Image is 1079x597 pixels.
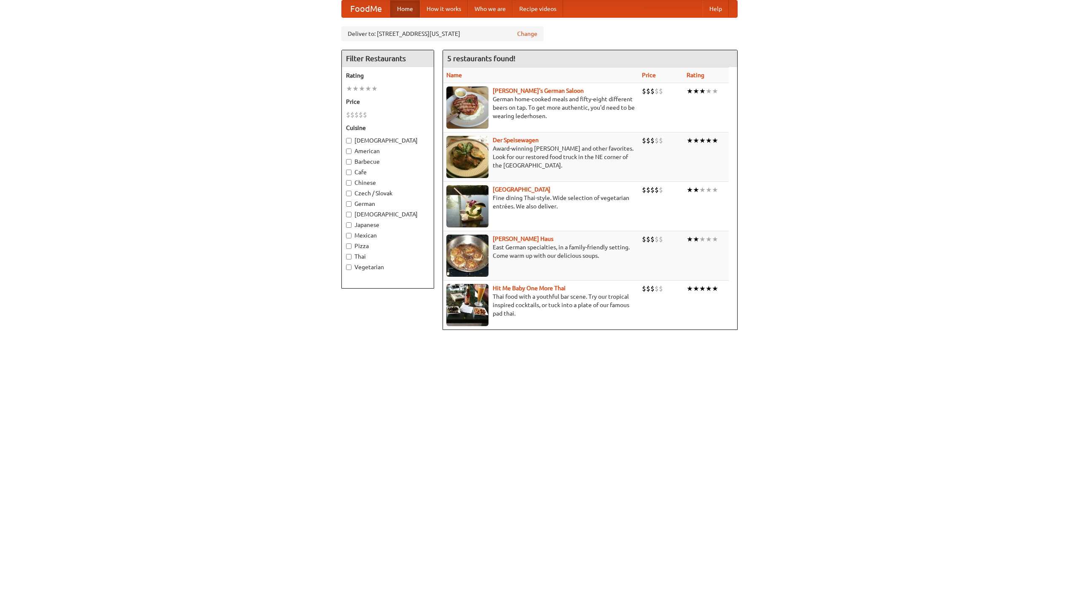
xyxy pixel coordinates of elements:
p: Award-winning [PERSON_NAME] and other favorites. Look for our restored food truck in the NE corne... [446,144,635,170]
li: ★ [687,86,693,96]
a: How it works [420,0,468,17]
a: Who we are [468,0,513,17]
li: ★ [693,284,699,293]
label: Chinese [346,178,429,187]
li: $ [650,136,655,145]
img: esthers.jpg [446,86,489,129]
label: Barbecue [346,157,429,166]
img: babythai.jpg [446,284,489,326]
li: ★ [699,185,706,194]
ng-pluralize: 5 restaurants found! [447,54,515,62]
input: Czech / Slovak [346,191,352,196]
input: Mexican [346,233,352,238]
a: Change [517,30,537,38]
li: $ [642,86,646,96]
p: East German specialties, in a family-friendly setting. Come warm up with our delicious soups. [446,243,635,260]
input: [DEMOGRAPHIC_DATA] [346,212,352,217]
b: [GEOGRAPHIC_DATA] [493,186,550,193]
li: ★ [712,185,718,194]
a: Home [390,0,420,17]
li: ★ [706,284,712,293]
li: ★ [699,136,706,145]
img: speisewagen.jpg [446,136,489,178]
li: $ [659,86,663,96]
a: Rating [687,72,704,78]
li: ★ [693,235,699,244]
li: $ [346,110,350,119]
label: Czech / Slovak [346,189,429,197]
p: Fine dining Thai-style. Wide selection of vegetarian entrées. We also deliver. [446,194,635,211]
li: $ [363,110,367,119]
li: ★ [699,284,706,293]
h5: Cuisine [346,124,429,132]
input: Thai [346,254,352,259]
li: ★ [706,185,712,194]
li: ★ [706,136,712,145]
li: ★ [352,84,359,93]
b: Hit Me Baby One More Thai [493,285,566,292]
input: Japanese [346,222,352,228]
li: $ [646,185,650,194]
label: Thai [346,252,429,261]
li: $ [655,284,659,293]
li: ★ [365,84,371,93]
li: $ [655,235,659,244]
li: $ [659,185,663,194]
li: ★ [687,185,693,194]
input: [DEMOGRAPHIC_DATA] [346,138,352,143]
li: $ [655,185,659,194]
img: satay.jpg [446,185,489,227]
li: $ [659,235,663,244]
li: $ [659,284,663,293]
label: Japanese [346,221,429,229]
li: ★ [687,235,693,244]
li: ★ [693,86,699,96]
li: $ [646,284,650,293]
li: ★ [687,284,693,293]
h4: Filter Restaurants [342,50,434,67]
label: American [346,147,429,155]
a: Name [446,72,462,78]
li: $ [642,235,646,244]
li: ★ [712,86,718,96]
li: ★ [706,235,712,244]
li: $ [354,110,359,119]
h5: Rating [346,71,429,80]
label: Cafe [346,168,429,176]
a: Price [642,72,656,78]
li: $ [655,86,659,96]
div: Deliver to: [STREET_ADDRESS][US_STATE] [341,26,544,41]
li: $ [350,110,354,119]
li: $ [646,86,650,96]
input: German [346,201,352,207]
input: Pizza [346,243,352,249]
li: $ [650,235,655,244]
input: Chinese [346,180,352,186]
li: $ [655,136,659,145]
li: $ [650,185,655,194]
li: $ [650,86,655,96]
li: $ [659,136,663,145]
p: Thai food with a youthful bar scene. Try our tropical inspired cocktails, or tuck into a plate of... [446,292,635,318]
li: ★ [346,84,352,93]
input: American [346,149,352,154]
a: FoodMe [342,0,390,17]
label: Pizza [346,242,429,250]
li: ★ [699,86,706,96]
a: Recipe videos [513,0,563,17]
label: [DEMOGRAPHIC_DATA] [346,136,429,145]
img: kohlhaus.jpg [446,235,489,277]
li: $ [646,235,650,244]
li: ★ [712,284,718,293]
li: ★ [359,84,365,93]
a: [PERSON_NAME]'s German Saloon [493,87,584,94]
input: Cafe [346,170,352,175]
a: Help [703,0,729,17]
input: Barbecue [346,159,352,165]
a: [PERSON_NAME] Haus [493,235,553,242]
a: Der Speisewagen [493,137,539,143]
li: ★ [687,136,693,145]
li: ★ [706,86,712,96]
li: $ [646,136,650,145]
